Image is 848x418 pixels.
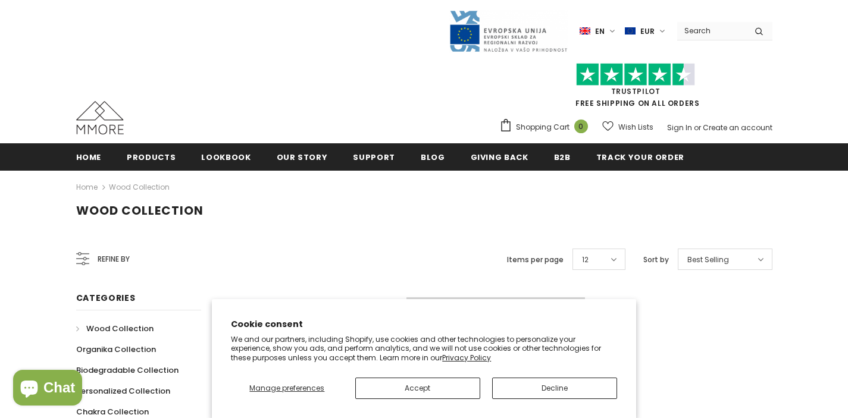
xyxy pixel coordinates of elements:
span: Chakra Collection [76,406,149,417]
span: Lookbook [201,152,251,163]
span: Our Story [277,152,328,163]
a: Javni Razpis [449,26,568,36]
span: support [353,152,395,163]
span: Wish Lists [618,121,653,133]
a: Sign In [667,122,692,133]
span: B2B [554,152,571,163]
span: Home [76,152,102,163]
button: Decline [492,378,617,399]
span: 0 [574,120,588,133]
span: or [694,122,701,133]
label: Sort by [643,254,669,266]
img: MMORE Cases [76,101,124,134]
span: Refine by [98,253,130,266]
h2: Cookie consent [231,318,617,331]
label: Items per page [507,254,564,266]
a: Biodegradable Collection [76,360,179,381]
button: Manage preferences [231,378,343,399]
span: Blog [421,152,445,163]
span: Wood Collection [76,202,204,219]
span: Products [127,152,176,163]
span: Personalized Collection [76,385,170,397]
a: support [353,143,395,170]
span: en [595,26,605,37]
a: Track your order [596,143,684,170]
span: Wood Collection [86,323,154,334]
a: B2B [554,143,571,170]
p: We and our partners, including Shopify, use cookies and other technologies to personalize your ex... [231,335,617,363]
span: Manage preferences [249,383,324,393]
a: Trustpilot [611,86,661,96]
span: Biodegradable Collection [76,364,179,376]
img: Trust Pilot Stars [576,63,695,86]
span: Shopping Cart [516,121,569,133]
input: Search Site [677,22,746,39]
span: 12 [582,254,589,266]
span: FREE SHIPPING ON ALL ORDERS [499,68,772,108]
a: Organika Collection [76,339,156,360]
span: Track your order [596,152,684,163]
a: Lookbook [201,143,251,170]
a: Wood Collection [109,182,170,192]
a: Products [127,143,176,170]
a: Create an account [703,122,772,133]
span: Organika Collection [76,344,156,355]
a: Blog [421,143,445,170]
a: Wood Collection [76,318,154,339]
a: Shopping Cart 0 [499,118,594,136]
img: Javni Razpis [449,10,568,53]
a: Giving back [471,143,528,170]
inbox-online-store-chat: Shopify online store chat [10,370,86,408]
a: Personalized Collection [76,381,170,401]
span: Categories [76,292,136,304]
a: Home [76,180,98,194]
a: Wish Lists [602,117,653,137]
button: Accept [355,378,480,399]
a: Privacy Policy [442,353,491,363]
span: Giving back [471,152,528,163]
img: i-lang-1.png [580,26,590,36]
a: Our Story [277,143,328,170]
a: Home [76,143,102,170]
span: EUR [640,26,655,37]
span: Best Selling [687,254,729,266]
